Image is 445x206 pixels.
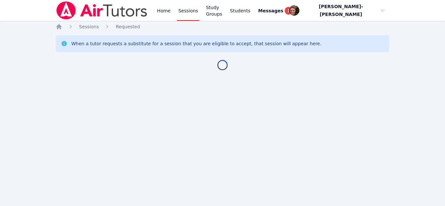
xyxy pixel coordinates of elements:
img: Air Tutors [56,1,148,20]
nav: Breadcrumb [56,23,390,30]
span: Sessions [79,24,99,29]
span: Requested [116,24,140,29]
a: Sessions [79,23,99,30]
span: Messages [258,7,283,14]
a: Requested [116,23,140,30]
div: When a tutor requests a substitute for a session that you are eligible to accept, that session wi... [71,40,322,47]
